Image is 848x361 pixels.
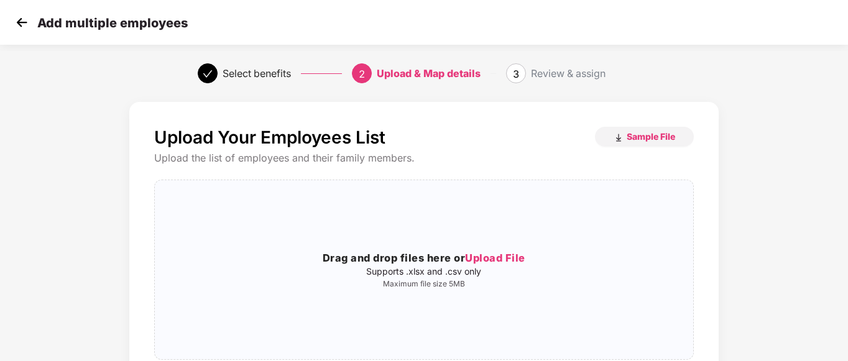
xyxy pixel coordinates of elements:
div: Review & assign [531,63,606,83]
p: Maximum file size 5MB [155,279,693,289]
span: Upload File [465,252,525,264]
div: Select benefits [223,63,291,83]
span: check [203,69,213,79]
div: Upload & Map details [377,63,481,83]
h3: Drag and drop files here or [155,250,693,267]
span: Sample File [627,130,675,142]
span: 2 [359,68,365,80]
img: svg+xml;base64,PHN2ZyB4bWxucz0iaHR0cDovL3d3dy53My5vcmcvMjAwMC9zdmciIHdpZHRoPSIzMCIgaGVpZ2h0PSIzMC... [12,13,31,32]
div: Upload the list of employees and their family members. [154,152,693,165]
p: Add multiple employees [37,16,188,30]
span: 3 [513,68,519,80]
p: Upload Your Employees List [154,127,385,148]
span: Drag and drop files here orUpload FileSupports .xlsx and .csv onlyMaximum file size 5MB [155,180,693,359]
p: Supports .xlsx and .csv only [155,267,693,276]
img: download_icon [614,133,624,143]
button: Sample File [595,127,694,147]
